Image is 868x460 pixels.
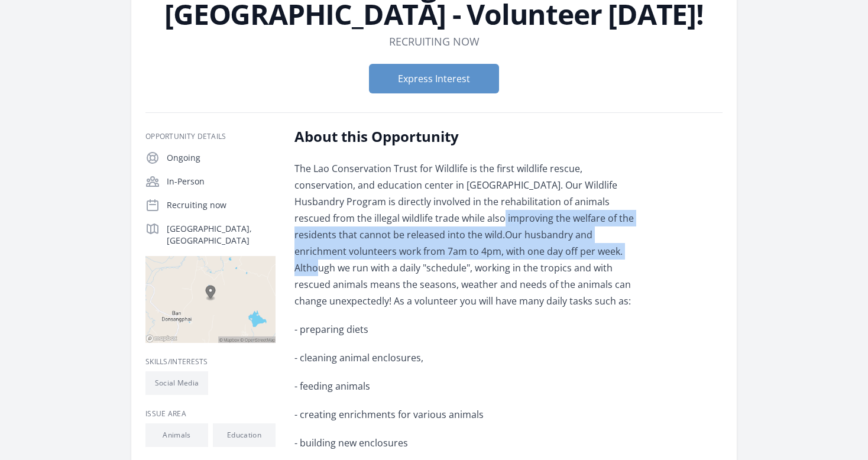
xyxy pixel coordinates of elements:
span: - preparing diets [294,323,368,336]
p: Recruiting now [167,199,276,211]
span: Our husbandry and enrichment volunteers work from 7am to 4pm, with one day off per week. Although... [294,228,631,307]
span: - building new enclosures [294,436,408,449]
h3: Skills/Interests [145,357,276,367]
h3: Opportunity Details [145,132,276,141]
p: [GEOGRAPHIC_DATA], [GEOGRAPHIC_DATA] [167,223,276,247]
span: The Lao Conservation Trust for Wildlife is the first wildlife rescue, conservation, and education... [294,162,634,241]
button: Express Interest [369,64,499,93]
p: - creating enrichments for various animals [294,406,640,423]
li: Social Media [145,371,208,395]
li: Animals [145,423,208,447]
p: - feeding animals [294,378,640,394]
dd: Recruiting now [389,33,480,50]
li: Education [213,423,276,447]
h3: Issue area [145,409,276,419]
p: In-Person [167,176,276,187]
p: - cleaning animal enclosures, [294,349,640,366]
p: Ongoing [167,152,276,164]
h2: About this Opportunity [294,127,640,146]
img: Map [145,256,276,343]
